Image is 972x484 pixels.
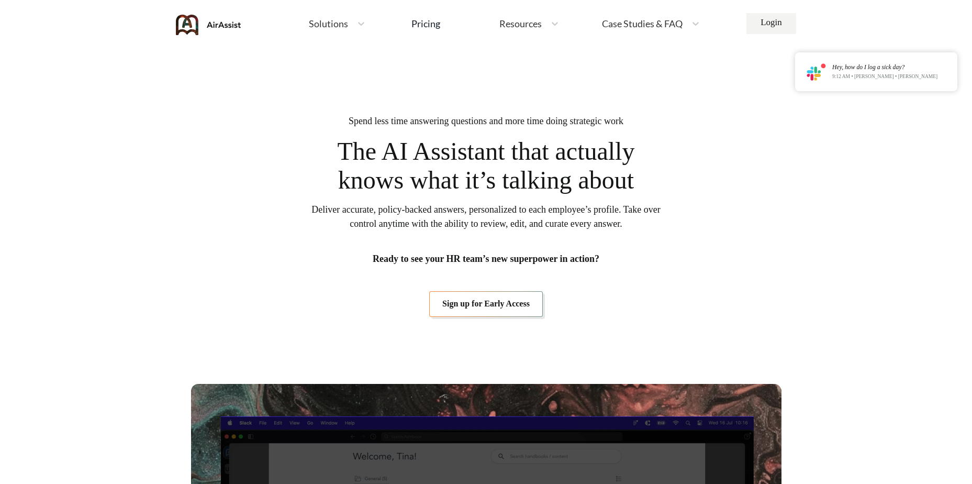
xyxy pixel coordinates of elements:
[832,64,937,71] div: Hey, how do I log a sick day?
[323,137,649,194] span: The AI Assistant that actually knows what it’s talking about
[832,74,937,80] p: 9:12 AM • [PERSON_NAME] • [PERSON_NAME]
[429,291,543,316] a: Sign up for Early Access
[176,15,241,35] img: AirAssist
[807,63,826,81] img: notification
[373,252,599,266] span: Ready to see your HR team’s new superpower in action?
[499,19,542,28] span: Resources
[746,13,796,34] a: Login
[309,19,348,28] span: Solutions
[411,14,440,33] a: Pricing
[311,203,662,231] span: Deliver accurate, policy-backed answers, personalized to each employee’s profile. Take over contr...
[411,19,440,28] div: Pricing
[349,114,623,128] span: Spend less time answering questions and more time doing strategic work
[602,19,683,28] span: Case Studies & FAQ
